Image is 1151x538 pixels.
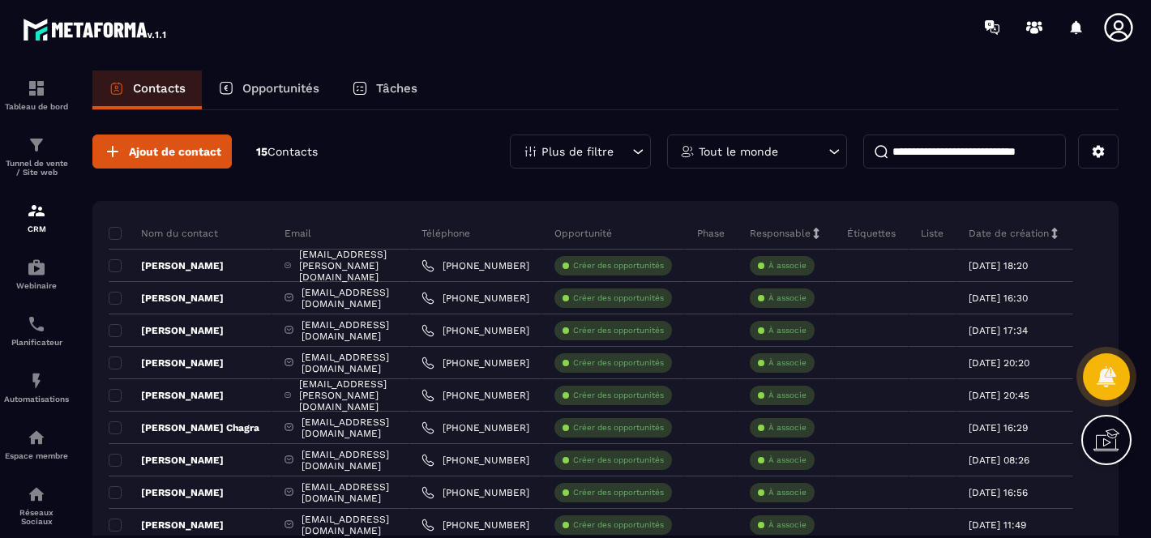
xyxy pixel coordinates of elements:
[109,259,224,272] p: [PERSON_NAME]
[109,519,224,532] p: [PERSON_NAME]
[23,15,169,44] img: logo
[4,66,69,123] a: formationformationTableau de bord
[768,455,807,466] p: À associe
[133,81,186,96] p: Contacts
[768,260,807,271] p: À associe
[768,422,807,433] p: À associe
[256,144,318,160] p: 15
[27,258,46,277] img: automations
[969,260,1028,271] p: [DATE] 18:20
[109,421,259,434] p: [PERSON_NAME] Chagra
[109,357,224,369] p: [PERSON_NAME]
[969,357,1029,369] p: [DATE] 20:20
[421,357,529,369] a: [PHONE_NUMBER]
[4,189,69,246] a: formationformationCRM
[109,389,224,402] p: [PERSON_NAME]
[27,79,46,98] img: formation
[768,357,807,369] p: À associe
[573,292,664,304] p: Créer des opportunités
[421,486,529,499] a: [PHONE_NUMBER]
[4,338,69,347] p: Planificateur
[4,281,69,290] p: Webinaire
[27,485,46,504] img: social-network
[573,455,664,466] p: Créer des opportunités
[421,421,529,434] a: [PHONE_NUMBER]
[27,371,46,391] img: automations
[4,508,69,526] p: Réseaux Sociaux
[242,81,319,96] p: Opportunités
[4,472,69,538] a: social-networksocial-networkRéseaux Sociaux
[4,451,69,460] p: Espace membre
[421,324,529,337] a: [PHONE_NUMBER]
[336,70,434,109] a: Tâches
[750,227,811,240] p: Responsable
[541,146,614,157] p: Plus de filtre
[573,390,664,401] p: Créer des opportunités
[109,324,224,337] p: [PERSON_NAME]
[573,357,664,369] p: Créer des opportunités
[554,227,612,240] p: Opportunité
[969,422,1028,433] p: [DATE] 16:29
[969,292,1028,304] p: [DATE] 16:30
[421,519,529,532] a: [PHONE_NUMBER]
[27,314,46,334] img: scheduler
[847,227,896,240] p: Étiquettes
[573,487,664,498] p: Créer des opportunités
[421,227,470,240] p: Téléphone
[4,246,69,302] a: automationsautomationsWebinaire
[27,135,46,155] img: formation
[27,201,46,220] img: formation
[4,123,69,189] a: formationformationTunnel de vente / Site web
[421,389,529,402] a: [PHONE_NUMBER]
[421,259,529,272] a: [PHONE_NUMBER]
[969,487,1028,498] p: [DATE] 16:56
[27,428,46,447] img: automations
[768,325,807,336] p: À associe
[573,519,664,531] p: Créer des opportunités
[267,145,318,158] span: Contacts
[4,302,69,359] a: schedulerschedulerPlanificateur
[969,390,1029,401] p: [DATE] 20:45
[421,292,529,305] a: [PHONE_NUMBER]
[92,134,232,169] button: Ajout de contact
[699,146,778,157] p: Tout le monde
[202,70,336,109] a: Opportunités
[4,159,69,177] p: Tunnel de vente / Site web
[4,395,69,403] p: Automatisations
[573,260,664,271] p: Créer des opportunités
[768,519,807,531] p: À associe
[376,81,417,96] p: Tâches
[697,227,725,240] p: Phase
[768,292,807,304] p: À associe
[969,519,1026,531] p: [DATE] 11:49
[4,359,69,416] a: automationsautomationsAutomatisations
[969,455,1029,466] p: [DATE] 08:26
[969,325,1028,336] p: [DATE] 17:34
[285,227,311,240] p: Email
[421,454,529,467] a: [PHONE_NUMBER]
[109,227,218,240] p: Nom du contact
[573,422,664,433] p: Créer des opportunités
[573,325,664,336] p: Créer des opportunités
[92,70,202,109] a: Contacts
[4,416,69,472] a: automationsautomationsEspace membre
[129,143,221,160] span: Ajout de contact
[969,227,1049,240] p: Date de création
[109,454,224,467] p: [PERSON_NAME]
[4,224,69,233] p: CRM
[109,292,224,305] p: [PERSON_NAME]
[768,487,807,498] p: À associe
[768,390,807,401] p: À associe
[109,486,224,499] p: [PERSON_NAME]
[921,227,943,240] p: Liste
[4,102,69,111] p: Tableau de bord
